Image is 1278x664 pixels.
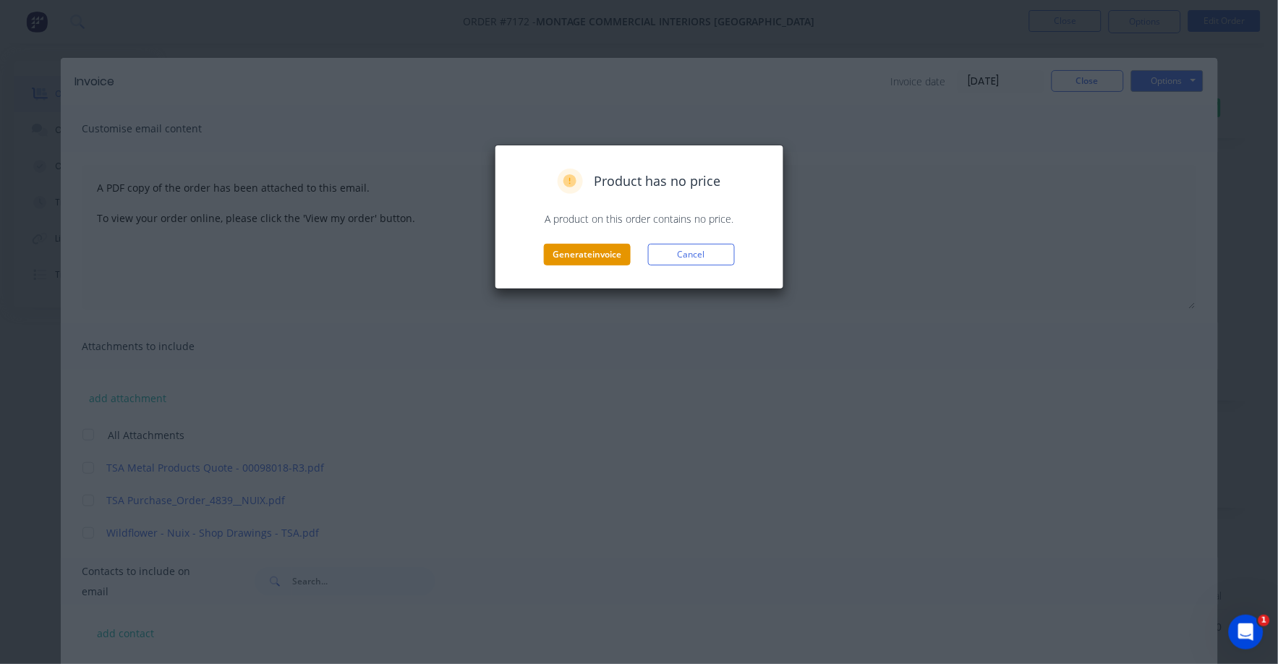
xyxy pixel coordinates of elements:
p: A product on this order contains no price. [510,211,769,226]
span: Product has no price [595,171,721,191]
button: Cancel [648,244,735,265]
iframe: Intercom live chat [1229,615,1264,650]
button: Generateinvoice [544,244,631,265]
span: 1 [1258,615,1270,626]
